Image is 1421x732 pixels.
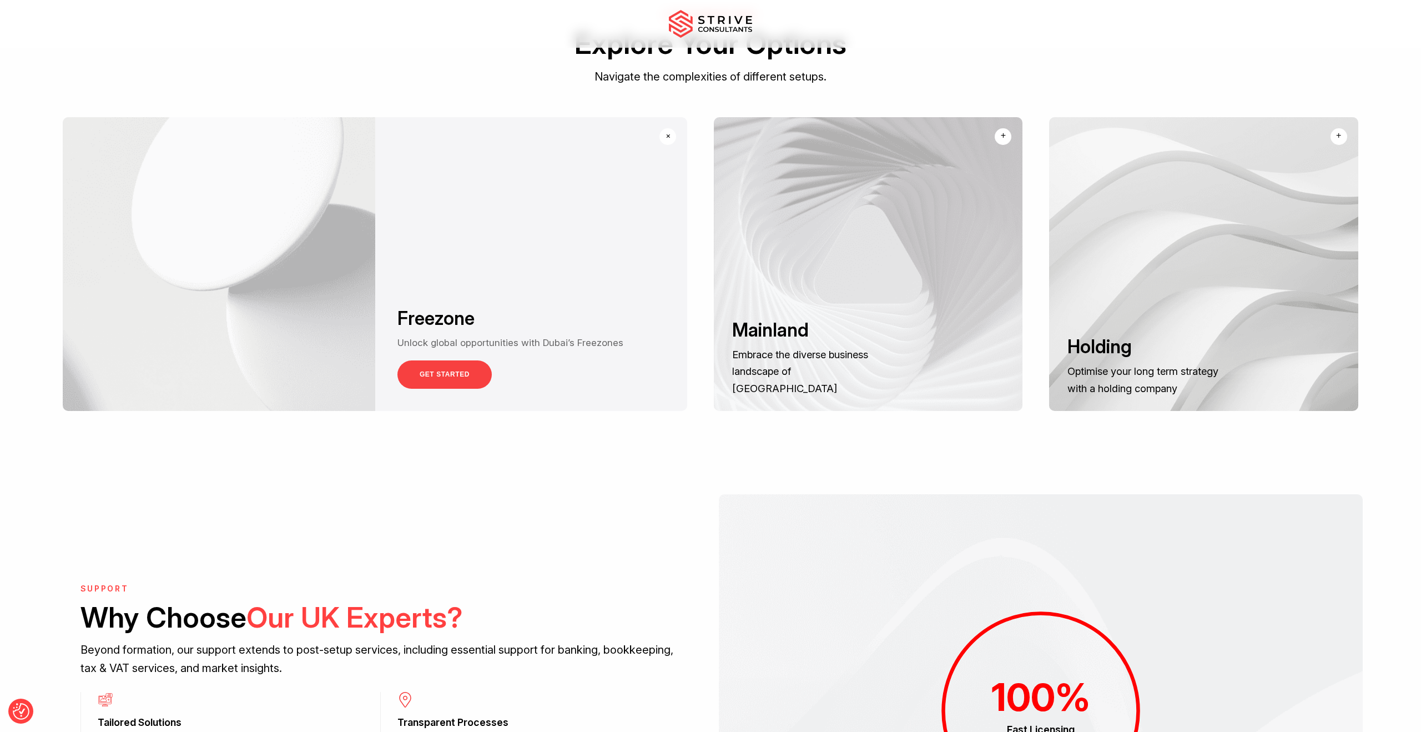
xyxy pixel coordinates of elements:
[397,307,647,330] h3: Freezone
[98,716,320,729] h3: Tailored Solutions
[397,360,492,389] a: GET STARTED
[80,584,680,594] h6: SUPPORT
[732,319,888,342] h3: Mainland
[246,600,462,634] span: Our UK Experts?
[1067,363,1223,396] p: Optimise your long term strategy with a holding company
[80,598,680,636] h2: Why Choose
[1336,129,1341,142] div: +
[991,674,1055,720] span: 100
[397,716,620,729] h3: Transparent Processes
[58,68,1363,86] p: Navigate the complexities of different setups.
[397,334,647,351] p: Unlock global opportunities with Dubai’s Freezones
[13,703,29,720] button: Consent Preferences
[13,703,29,720] img: Revisit consent button
[1067,335,1223,359] h3: Holding
[732,346,888,397] p: Embrace the diverse business landscape of [GEOGRAPHIC_DATA]
[80,641,680,678] p: Beyond formation, our support extends to post-setup services, including essential support for ban...
[669,10,752,38] img: main-logo.svg
[987,671,1095,723] div: %
[662,129,676,143] div: +
[1001,129,1006,142] div: +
